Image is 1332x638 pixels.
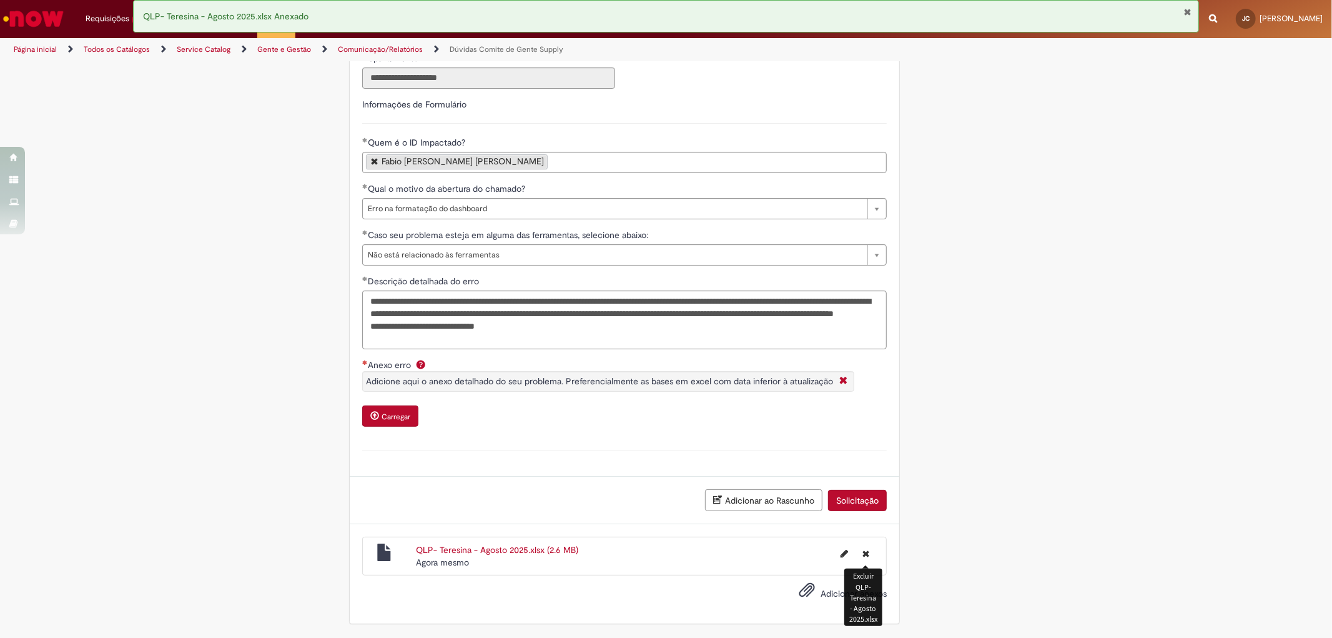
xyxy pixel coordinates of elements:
a: Página inicial [14,44,57,54]
span: JC [1242,14,1250,22]
div: Excluir QLP- Teresina - Agosto 2025.xlsx [844,569,882,626]
span: Descrição detalhada do erro [368,276,481,287]
small: Carregar [382,412,410,422]
button: Solicitação [828,490,887,511]
span: Obrigatório Preenchido [362,137,368,142]
span: Caso seu problema esteja em alguma das ferramentas, selecione abaixo: [368,229,651,241]
span: Ajuda para Anexo erro [413,359,428,369]
div: Fabio [PERSON_NAME] [PERSON_NAME] [382,157,544,166]
span: [PERSON_NAME] [1260,13,1323,24]
textarea: Descrição detalhada do erro [362,291,887,349]
a: Dúvidas Comite de Gente Supply [450,44,563,54]
a: Gente e Gestão [257,44,311,54]
input: Departamento [362,67,615,89]
a: Service Catalog [177,44,230,54]
span: Qual o motivo da abertura do chamado? [368,183,528,194]
span: 2 [132,14,142,25]
span: Anexo erro [368,359,413,371]
label: Informações de Formulário [362,99,466,110]
span: Necessários [362,360,368,365]
a: Comunicação/Relatórios [338,44,423,54]
span: Obrigatório Preenchido [362,230,368,235]
img: ServiceNow [1,6,66,31]
button: Carregar anexo de Anexo erro Required [362,406,418,427]
time: 30/08/2025 13:23:53 [416,557,469,568]
button: Excluir QLP- Teresina - Agosto 2025.xlsx [855,544,877,564]
span: Não está relacionado às ferramentas [368,245,861,265]
span: Adicionar anexos [821,589,887,600]
span: Obrigatório Preenchido [362,184,368,189]
span: Quem é o ID Impactado? [368,137,468,148]
a: QLP- Teresina - Agosto 2025.xlsx (2.6 MB) [416,544,578,556]
button: Adicionar anexos [796,579,818,607]
a: Remover Fabio Jose Silva Souza de Quem é o ID Impactado? [371,157,378,165]
span: Erro na formatação do dashboard [368,199,861,219]
ul: Trilhas de página [9,38,879,61]
button: Fechar Notificação [1184,7,1192,17]
span: Somente leitura - Departamento [362,52,421,64]
span: QLP- Teresina - Agosto 2025.xlsx Anexado [143,11,308,22]
a: Todos os Catálogos [84,44,150,54]
span: Obrigatório Preenchido [362,276,368,281]
span: Requisições [86,12,129,25]
button: Adicionar ao Rascunho [705,489,822,511]
span: Adicione aqui o anexo detalhado do seu problema. Preferencialmente as bases em excel com data inf... [366,376,833,387]
button: Editar nome de arquivo QLP- Teresina - Agosto 2025.xlsx [833,544,856,564]
i: Fechar More information Por question_anexo_erro [836,375,851,388]
span: Agora mesmo [416,557,469,568]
